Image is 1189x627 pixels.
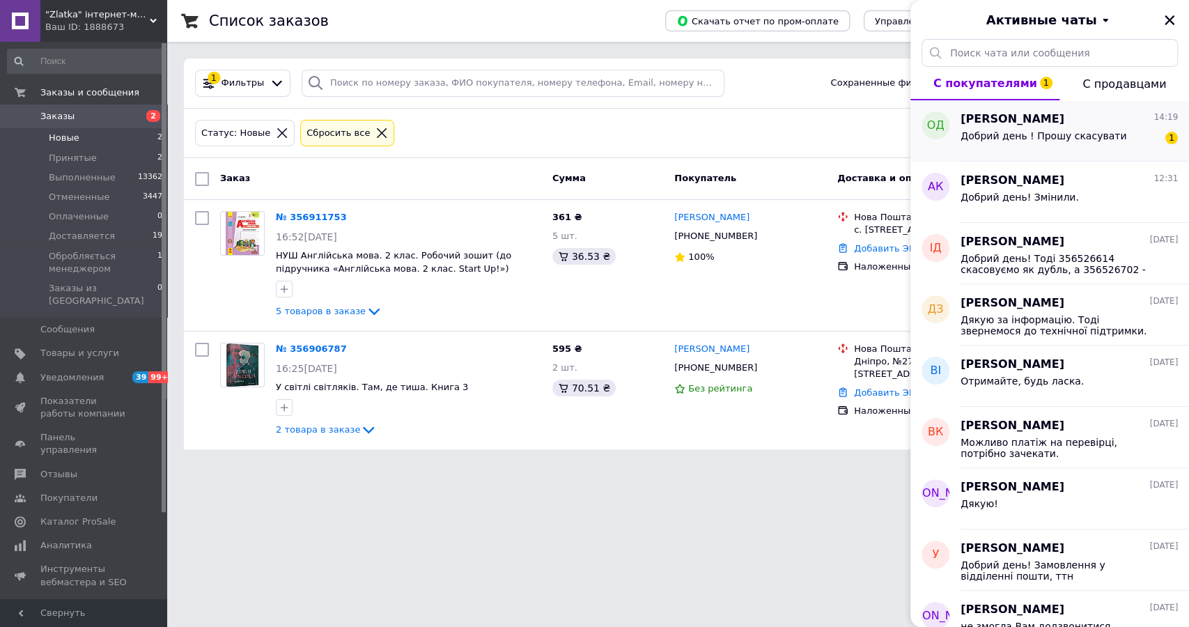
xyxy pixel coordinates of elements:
span: Панель управления [40,431,129,456]
span: Покупатель [674,173,736,183]
span: Дякую! [961,498,998,509]
span: [DATE] [1149,418,1178,430]
span: 100% [688,251,714,262]
span: [PERSON_NAME] [889,486,982,502]
button: ОД[PERSON_NAME]14:19Добрий день ! Прошу скасувати1 [910,100,1189,162]
span: Сумма [552,173,586,183]
span: 0 [157,282,162,307]
a: Добавить ЭН [854,243,915,254]
a: № 356911753 [276,212,347,222]
button: Скачать отчет по пром-оплате [665,10,850,31]
a: № 356906787 [276,343,347,354]
a: У світлі світляків. Там, де тиша. Книга 3 [276,382,468,392]
span: [DATE] [1149,295,1178,307]
button: вК[PERSON_NAME][DATE]Можливо платіж на перевірці, потрібно зачекати. [910,407,1189,468]
span: [PERSON_NAME] [961,357,1064,373]
span: 2 [146,110,160,122]
div: Нова Пошта [854,211,1022,224]
span: 2 товара в заказе [276,424,360,435]
span: [PERSON_NAME] [961,111,1064,127]
span: Сохраненные фильтры: [830,77,944,90]
span: 2 [157,132,162,144]
button: ДЗ[PERSON_NAME][DATE]Дякую за інформацію. Тоді звернемося до технічної підтримки. Замовлення не в... [910,284,1189,346]
span: Без рейтинга [688,383,752,394]
span: Заказы [40,110,75,123]
span: [PERSON_NAME] [961,479,1064,495]
span: 3447 [143,191,162,203]
span: Можливо платіж на перевірці, потрібно зачекати. [961,437,1158,459]
span: Заказы из [GEOGRAPHIC_DATA] [49,282,157,307]
div: 36.53 ₴ [552,248,616,265]
button: У[PERSON_NAME][DATE]Добрий день! Замовлення у відділенні пошти, ттн 20451218329797. Отримайте, бу... [910,529,1189,591]
button: Закрыть [1161,12,1178,29]
span: Добрий день ! Прошу скасувати [961,130,1126,141]
a: Добавить ЭН [854,387,915,398]
span: Покупатели [40,492,98,504]
span: ІД [929,240,941,256]
span: У [932,547,939,563]
span: Дякую за інформацію. Тоді звернемося до технічної підтримки. Замовлення не відправляємо, після ві... [961,314,1158,336]
span: Добрий день! Змінили. [961,192,1079,203]
span: 5 шт. [552,231,577,241]
span: Показатели работы компании [40,395,129,420]
span: Инструменты вебмастера и SEO [40,563,129,588]
span: Уведомления [40,371,104,384]
input: Поиск [7,49,164,74]
span: Фильтры [222,77,265,90]
h1: Список заказов [209,13,329,29]
span: 13362 [138,171,162,184]
span: Новые [49,132,79,144]
span: 16:25[DATE] [276,363,337,374]
div: Ваш ID: 1888673 [45,21,167,33]
input: Поиск чата или сообщения [922,39,1178,67]
span: Управление статусами [875,16,984,26]
div: Нова Пошта [854,343,1022,355]
span: Выполненные [49,171,116,184]
span: Доставка и оплата [837,173,935,183]
span: Заказы и сообщения [40,86,139,99]
span: 361 ₴ [552,212,582,222]
button: Активные чаты [949,11,1150,29]
span: [PERSON_NAME] [961,173,1064,189]
span: 12:31 [1153,173,1178,185]
span: 1 [1165,132,1178,144]
span: 5 товаров в заказе [276,306,366,316]
img: Фото товару [226,343,258,387]
span: Заказ [220,173,250,183]
a: 2 товара в заказе [276,424,377,435]
div: Наложенный платеж [854,261,1022,273]
span: [DATE] [1149,602,1178,614]
a: 5 товаров в заказе [276,306,382,316]
a: [PERSON_NAME] [674,211,749,224]
span: Отмененные [49,191,109,203]
span: Каталог ProSale [40,516,116,528]
span: Скачать отчет по пром-оплате [676,15,839,27]
span: [DATE] [1149,541,1178,552]
span: Сообщения [40,323,95,336]
span: Товары и услуги [40,347,119,359]
span: [PERSON_NAME] [961,234,1064,250]
span: Оплаченные [49,210,109,223]
div: [PHONE_NUMBER] [671,359,760,377]
span: Принятые [49,152,97,164]
div: Статус: Новые [199,126,273,141]
a: НУШ Англійська мова. 2 клас. Робочий зошит (до підручника «Англійська мова. 2 клас. Start Up!») [276,250,511,274]
span: 595 ₴ [552,343,582,354]
span: [PERSON_NAME] [961,295,1064,311]
span: 2 [157,152,162,164]
button: С покупателями1 [910,67,1059,100]
span: Аналитика [40,539,92,552]
div: Сбросить все [304,126,373,141]
span: [PERSON_NAME] [961,602,1064,618]
span: Отзывы [40,468,77,481]
a: [PERSON_NAME] [674,343,749,356]
span: ВІ [930,363,941,379]
span: 0 [157,210,162,223]
span: [PERSON_NAME] [961,541,1064,557]
span: [PERSON_NAME] [961,418,1064,434]
span: [PERSON_NAME] [889,608,982,624]
span: 16:52[DATE] [276,231,337,242]
span: С продавцами [1082,77,1166,91]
